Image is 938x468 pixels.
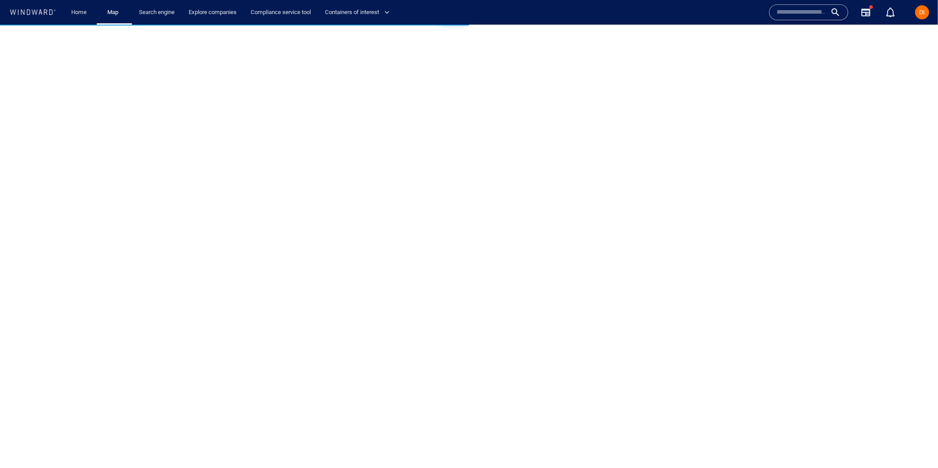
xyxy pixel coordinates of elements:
[135,5,178,20] a: Search engine
[100,5,128,20] button: Map
[885,7,896,18] div: Notification center
[901,428,931,461] iframe: Chat
[321,5,397,20] button: Containers of interest
[913,4,931,21] button: DI
[104,5,125,20] a: Map
[185,5,240,20] a: Explore companies
[68,5,91,20] a: Home
[920,9,925,16] span: DI
[65,5,93,20] button: Home
[247,5,314,20] a: Compliance service tool
[325,7,390,18] span: Containers of interest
